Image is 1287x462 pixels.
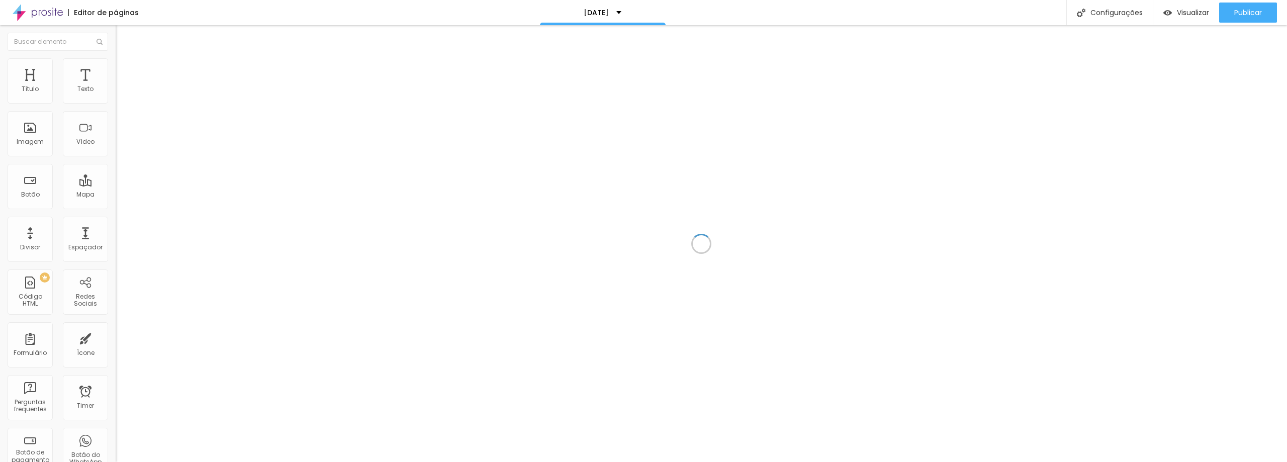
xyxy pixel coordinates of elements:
div: Timer [77,402,94,409]
div: Mapa [76,191,95,198]
div: Divisor [20,244,40,251]
div: Editor de páginas [68,9,139,16]
div: Espaçador [68,244,103,251]
div: Código HTML [10,293,50,308]
div: Formulário [14,349,47,356]
p: [DATE] [584,9,609,16]
span: Visualizar [1177,9,1209,17]
button: Publicar [1219,3,1277,23]
div: Vídeo [76,138,95,145]
div: Imagem [17,138,44,145]
img: Icone [97,39,103,45]
div: Título [22,85,39,93]
input: Buscar elemento [8,33,108,51]
div: Redes Sociais [65,293,105,308]
img: view-1.svg [1163,9,1172,17]
div: Ícone [77,349,95,356]
div: Botão [21,191,40,198]
img: Icone [1077,9,1085,17]
button: Visualizar [1153,3,1219,23]
div: Perguntas frequentes [10,399,50,413]
span: Publicar [1234,9,1262,17]
div: Texto [77,85,94,93]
